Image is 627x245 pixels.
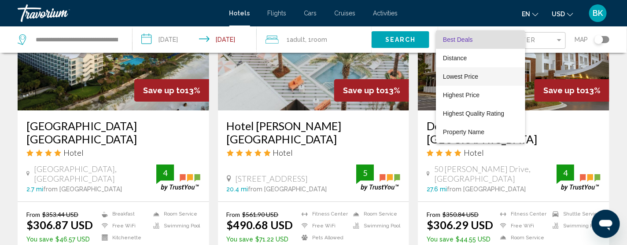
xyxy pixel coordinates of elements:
div: Sort by [436,30,525,143]
span: Property Name [443,128,484,135]
span: Distance [443,55,467,62]
iframe: Button to launch messaging window [592,210,620,238]
span: Highest Price [443,91,479,99]
span: Best Deals [443,36,473,43]
span: Lowest Price [443,73,478,80]
span: Highest Quality Rating [443,110,504,117]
